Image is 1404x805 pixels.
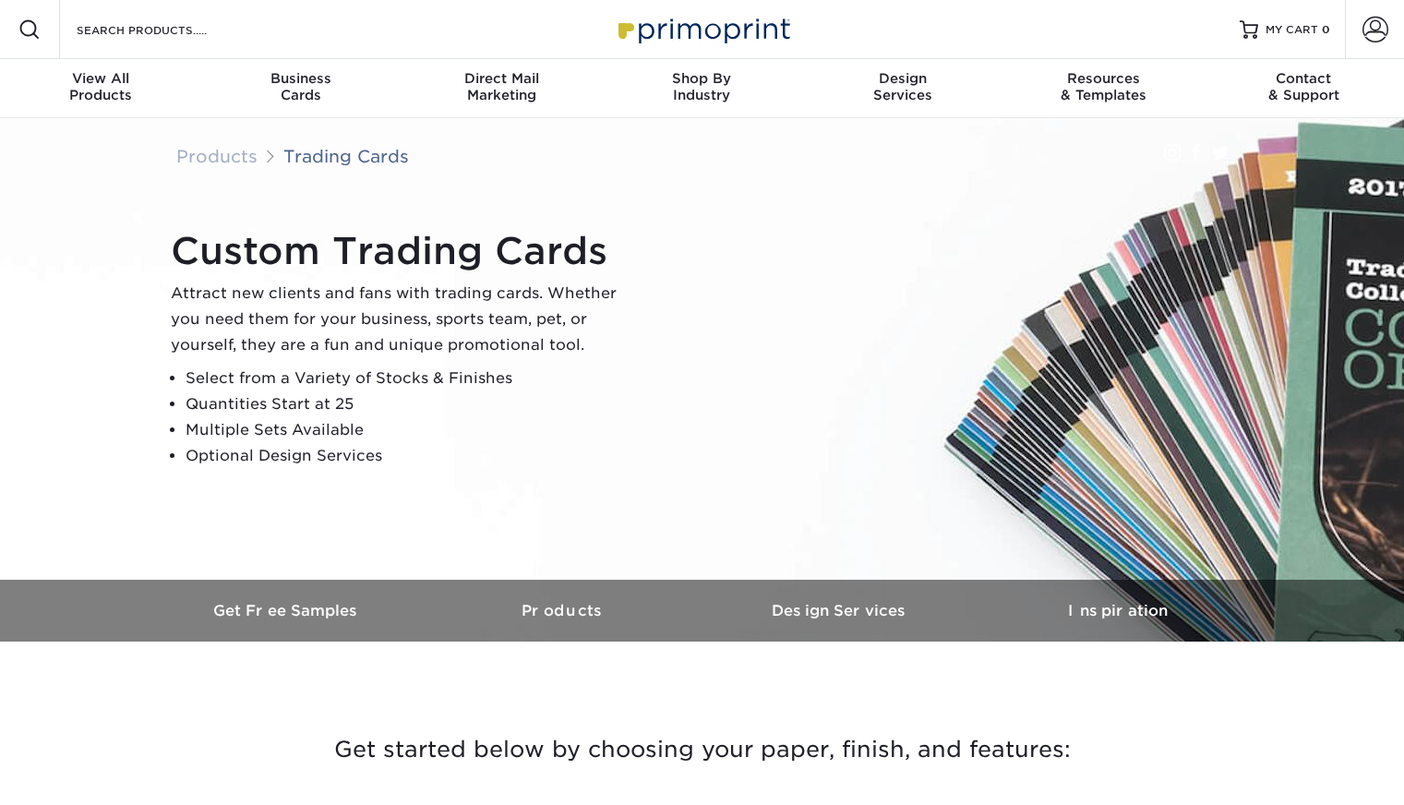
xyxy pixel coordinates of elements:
[602,59,802,118] a: Shop ByIndustry
[200,70,401,103] div: Cards
[186,443,632,469] li: Optional Design Services
[186,417,632,443] li: Multiple Sets Available
[1266,22,1318,38] span: MY CART
[162,708,1242,791] h3: Get started below by choosing your paper, finish, and features:
[602,70,802,87] span: Shop By
[149,602,426,619] h3: Get Free Samples
[176,146,258,166] a: Products
[171,229,632,273] h1: Custom Trading Cards
[402,70,602,87] span: Direct Mail
[426,602,702,619] h3: Products
[402,70,602,103] div: Marketing
[1204,70,1404,103] div: & Support
[200,59,401,118] a: BusinessCards
[979,602,1256,619] h3: Inspiration
[802,59,1002,118] a: DesignServices
[149,580,426,642] a: Get Free Samples
[1002,59,1203,118] a: Resources& Templates
[1204,59,1404,118] a: Contact& Support
[802,70,1002,103] div: Services
[702,602,979,619] h3: Design Services
[1204,70,1404,87] span: Contact
[171,281,632,358] p: Attract new clients and fans with trading cards. Whether you need them for your business, sports ...
[402,59,602,118] a: Direct MailMarketing
[610,9,795,49] img: Primoprint
[186,366,632,391] li: Select from a Variety of Stocks & Finishes
[979,580,1256,642] a: Inspiration
[186,391,632,417] li: Quantities Start at 25
[200,70,401,87] span: Business
[1002,70,1203,87] span: Resources
[426,580,702,642] a: Products
[1322,23,1330,36] span: 0
[602,70,802,103] div: Industry
[1002,70,1203,103] div: & Templates
[802,70,1002,87] span: Design
[702,580,979,642] a: Design Services
[75,18,255,41] input: SEARCH PRODUCTS.....
[283,146,409,166] a: Trading Cards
